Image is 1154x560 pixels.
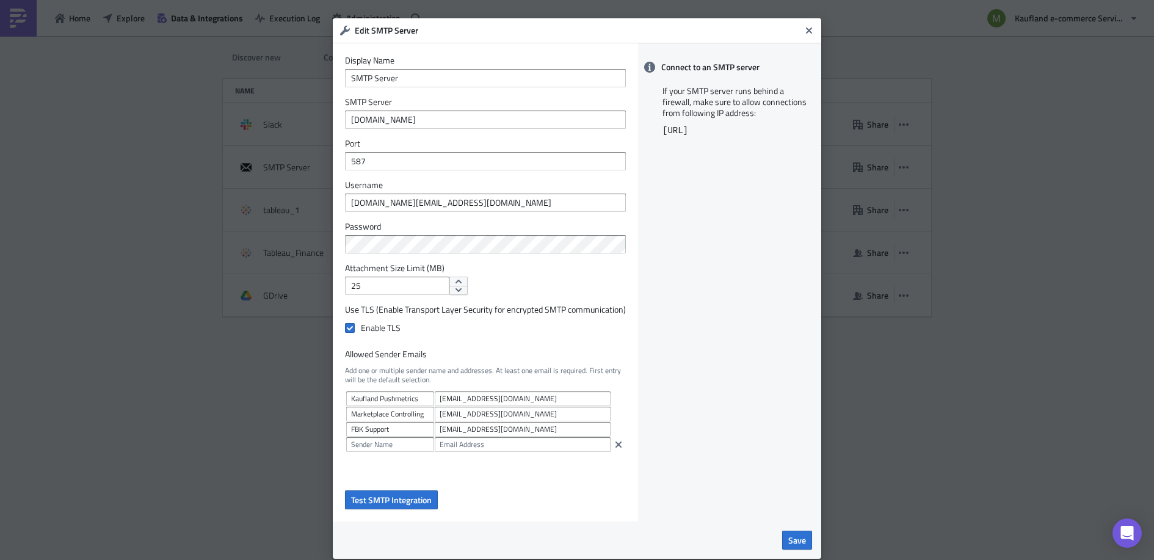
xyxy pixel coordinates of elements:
[345,55,626,66] label: Display Name
[345,180,626,191] label: Username
[346,407,434,421] input: Sender Name
[351,493,432,506] span: Test SMTP Integration
[346,422,434,437] input: Sender Name
[345,138,626,149] label: Port
[345,349,626,360] label: Allowed Sender Emails
[662,85,809,118] p: If your SMTP server runs behind a firewall, make sure to allow connections from following IP addr...
[800,21,818,40] button: Close
[449,277,468,286] button: increment
[662,126,688,136] code: [URL]
[345,277,449,295] input: Enter a number...
[638,55,821,79] div: Connect to an SMTP server
[345,152,626,170] input: 465
[435,422,611,437] input: Email Address
[435,437,611,452] input: Email Address
[345,322,626,333] label: Enable TLS
[782,531,812,550] button: Save
[449,286,468,296] button: decrement
[345,304,626,315] label: Use TLS (Enable Transport Layer Security for encrypted SMTP communication)
[345,263,626,274] label: Attachment Size Limit (MB)
[345,194,626,212] input: Username
[346,437,434,452] input: Sender Name
[345,221,626,232] label: Password
[345,111,626,129] input: smtp.example.com
[435,391,611,406] input: Email Address
[345,366,626,385] span: Add one or multiple sender name and addresses. At least one email is required. First entry will b...
[788,534,806,547] span: Save
[345,69,626,87] input: Give it a name
[346,391,434,406] input: Sender Name
[1112,518,1142,548] div: Open Intercom Messenger
[345,490,438,509] button: Test SMTP Integration
[435,407,611,421] input: Email Address
[345,96,626,107] label: SMTP Server
[355,25,800,36] h6: Edit SMTP Server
